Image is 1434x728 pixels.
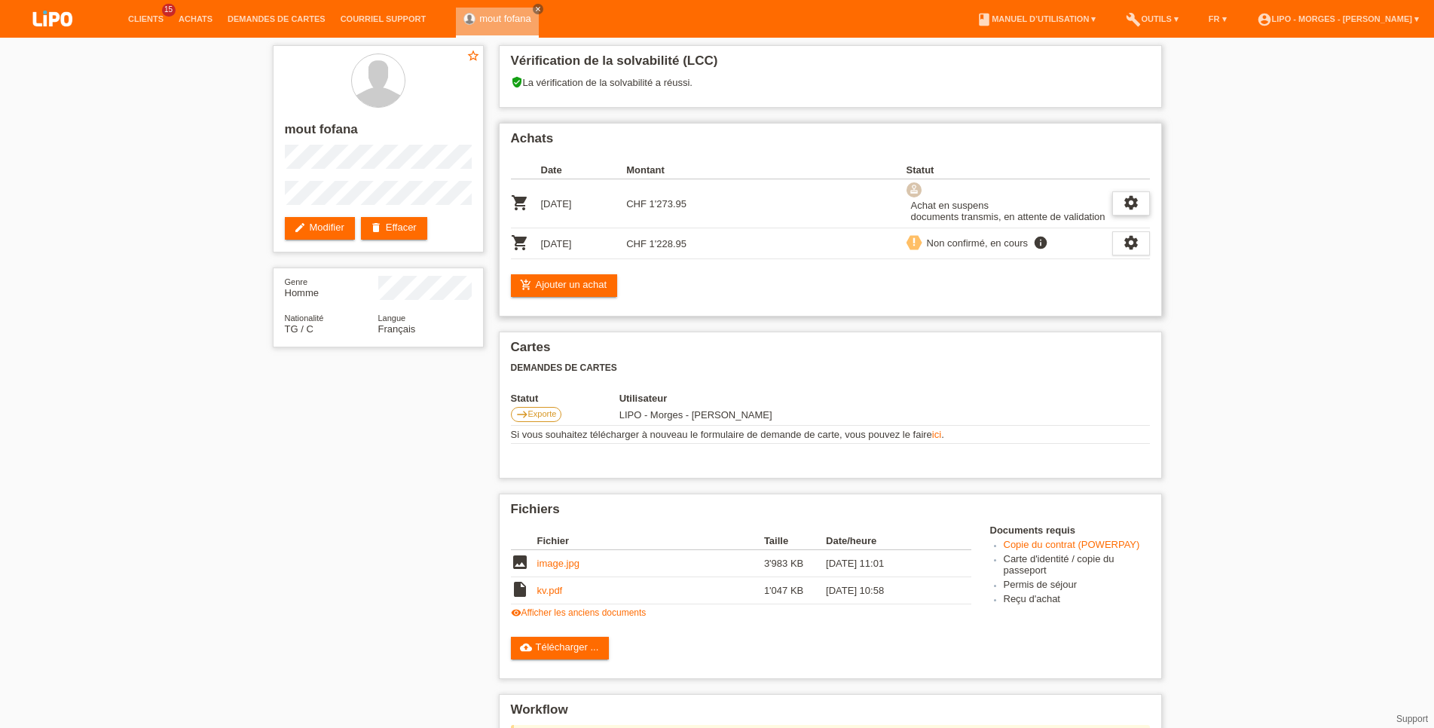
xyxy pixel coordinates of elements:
span: Genre [285,277,308,286]
i: edit [294,222,306,234]
td: CHF 1'228.95 [626,228,712,259]
i: settings [1123,234,1139,251]
li: Reçu d'achat [1004,593,1150,607]
a: Achats [171,14,220,23]
i: cloud_upload [520,641,532,653]
i: add_shopping_cart [520,279,532,291]
i: delete [370,222,382,234]
i: approval [909,184,919,194]
a: editModifier [285,217,355,240]
i: info [1032,235,1050,250]
li: Permis de séjour [1004,579,1150,593]
li: Carte d'identité / copie du passeport [1004,553,1150,579]
i: visibility [511,607,521,618]
a: mout fofana [479,13,531,24]
a: account_circleLIPO - Morges - [PERSON_NAME] ▾ [1249,14,1426,23]
th: Statut [511,393,619,404]
th: Montant [626,161,712,179]
h2: Workflow [511,702,1150,725]
a: Support [1396,714,1428,724]
i: book [977,12,992,27]
td: [DATE] 11:01 [826,550,949,577]
span: 09.08.2025 [619,409,772,421]
td: [DATE] [541,179,627,228]
a: visibilityAfficher les anciens documents [511,607,647,618]
i: insert_drive_file [511,580,529,598]
a: cloud_uploadTélécharger ... [511,637,610,659]
i: POSP00025952 [511,194,529,212]
a: Demandes de cartes [220,14,333,23]
td: [DATE] 10:58 [826,577,949,604]
a: add_shopping_cartAjouter un achat [511,274,618,297]
th: Date/heure [826,532,949,550]
i: build [1126,12,1141,27]
h2: mout fofana [285,122,472,145]
span: Exporte [528,409,557,418]
h2: Achats [511,131,1150,154]
i: account_circle [1257,12,1272,27]
a: ici [932,429,941,440]
a: close [533,4,543,14]
i: POSP00026578 [511,234,529,252]
a: kv.pdf [537,585,563,596]
h2: Vérification de la solvabilité (LCC) [511,54,1150,76]
h2: Fichiers [511,502,1150,525]
td: [DATE] [541,228,627,259]
i: settings [1123,194,1139,211]
th: Utilisateur [619,393,875,404]
h3: Demandes de cartes [511,362,1150,374]
span: Togo / C / 02.02.2009 [285,323,313,335]
span: 15 [162,4,176,17]
i: east [516,408,528,421]
h2: Cartes [511,340,1150,362]
span: Français [378,323,416,335]
a: deleteEffacer [361,217,427,240]
a: Copie du contrat (POWERPAY) [1004,539,1140,550]
a: Clients [121,14,171,23]
td: 1'047 KB [764,577,826,604]
a: LIPO pay [15,31,90,42]
a: FR ▾ [1201,14,1234,23]
td: 3'983 KB [764,550,826,577]
i: star_border [466,49,480,63]
th: Statut [907,161,1112,179]
th: Date [541,161,627,179]
a: buildOutils ▾ [1118,14,1185,23]
a: star_border [466,49,480,65]
h4: Documents requis [990,525,1150,536]
i: image [511,553,529,571]
th: Fichier [537,532,764,550]
div: Homme [285,276,378,298]
th: Taille [764,532,826,550]
div: Non confirmé, en cours [922,235,1028,251]
td: CHF 1'273.95 [626,179,712,228]
i: close [534,5,542,13]
span: Langue [378,314,406,323]
a: image.jpg [537,558,579,569]
div: La vérification de la solvabilité a réussi. [511,76,1150,99]
a: Courriel Support [333,14,433,23]
span: Nationalité [285,314,324,323]
td: Si vous souhaitez télécharger à nouveau le formulaire de demande de carte, vous pouvez le faire . [511,426,1150,444]
a: bookManuel d’utilisation ▾ [969,14,1103,23]
i: priority_high [909,237,919,247]
div: Achat en suspens documents transmis, en attente de validation [907,197,1105,225]
i: verified_user [511,76,523,88]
